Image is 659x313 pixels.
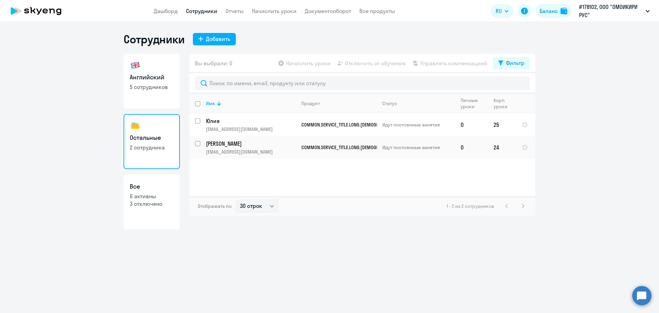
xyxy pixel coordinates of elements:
[124,54,180,109] a: Английский5 сотрудников
[301,100,377,107] div: Продукт
[186,8,217,14] a: Сотрудники
[206,117,296,125] p: Юлия
[506,59,524,67] div: Фильтр
[130,200,174,208] p: 3 отключено
[130,144,174,151] p: 2 сотрудника
[576,3,653,19] button: #178102, ООО "ОМОИКИРИ РУС"
[301,100,320,107] div: Продукт
[447,203,494,209] span: 1 - 2 из 2 сотрудников
[252,8,297,14] a: Начислить уроки
[560,8,567,14] img: balance
[491,4,513,18] button: RU
[305,8,351,14] a: Документооборот
[130,83,174,91] p: 5 сотрудников
[301,144,404,150] span: COMMON.SERVICE_TITLE.LONG.[DEMOGRAPHIC_DATA]
[130,192,174,200] p: 6 активны
[579,3,643,19] p: #178102, ООО "ОМОИКИРИ РУС"
[494,97,511,110] div: Корп. уроки
[130,120,141,131] img: others
[461,97,488,110] div: Личные уроки
[488,113,516,136] td: 25
[206,35,230,43] div: Добавить
[493,57,530,69] button: Фильтр
[359,8,395,14] a: Все продукты
[455,136,488,159] td: 0
[206,117,296,132] a: Юлия[EMAIL_ADDRESS][DOMAIN_NAME]
[382,100,397,107] div: Статус
[206,140,296,155] a: [PERSON_NAME][EMAIL_ADDRESS][DOMAIN_NAME]
[535,4,571,18] button: Балансbalance
[496,7,502,15] span: RU
[206,140,296,147] p: [PERSON_NAME]
[206,100,296,107] div: Имя
[124,175,180,230] a: Все6 активны3 отключено
[124,114,180,169] a: Остальные2 сотрудника
[382,144,455,150] p: Идут постоянные занятия
[382,122,455,128] p: Идут постоянные занятия
[124,32,185,46] h1: Сотрудники
[206,126,296,132] p: [EMAIL_ADDRESS][DOMAIN_NAME]
[461,97,483,110] div: Личные уроки
[488,136,516,159] td: 24
[154,8,178,14] a: Дашборд
[195,76,530,90] input: Поиск по имени, email, продукту или статусу
[130,73,174,82] h3: Английский
[540,7,558,15] div: Баланс
[130,182,174,191] h3: Все
[301,122,404,128] span: COMMON.SERVICE_TITLE.LONG.[DEMOGRAPHIC_DATA]
[130,133,174,142] h3: Остальные
[494,97,516,110] div: Корп. уроки
[226,8,244,14] a: Отчеты
[382,100,455,107] div: Статус
[206,100,215,107] div: Имя
[130,60,141,71] img: english
[455,113,488,136] td: 0
[195,59,232,67] span: Вы выбрали: 0
[198,203,232,209] span: Отображать по:
[193,33,236,45] button: Добавить
[206,149,296,155] p: [EMAIL_ADDRESS][DOMAIN_NAME]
